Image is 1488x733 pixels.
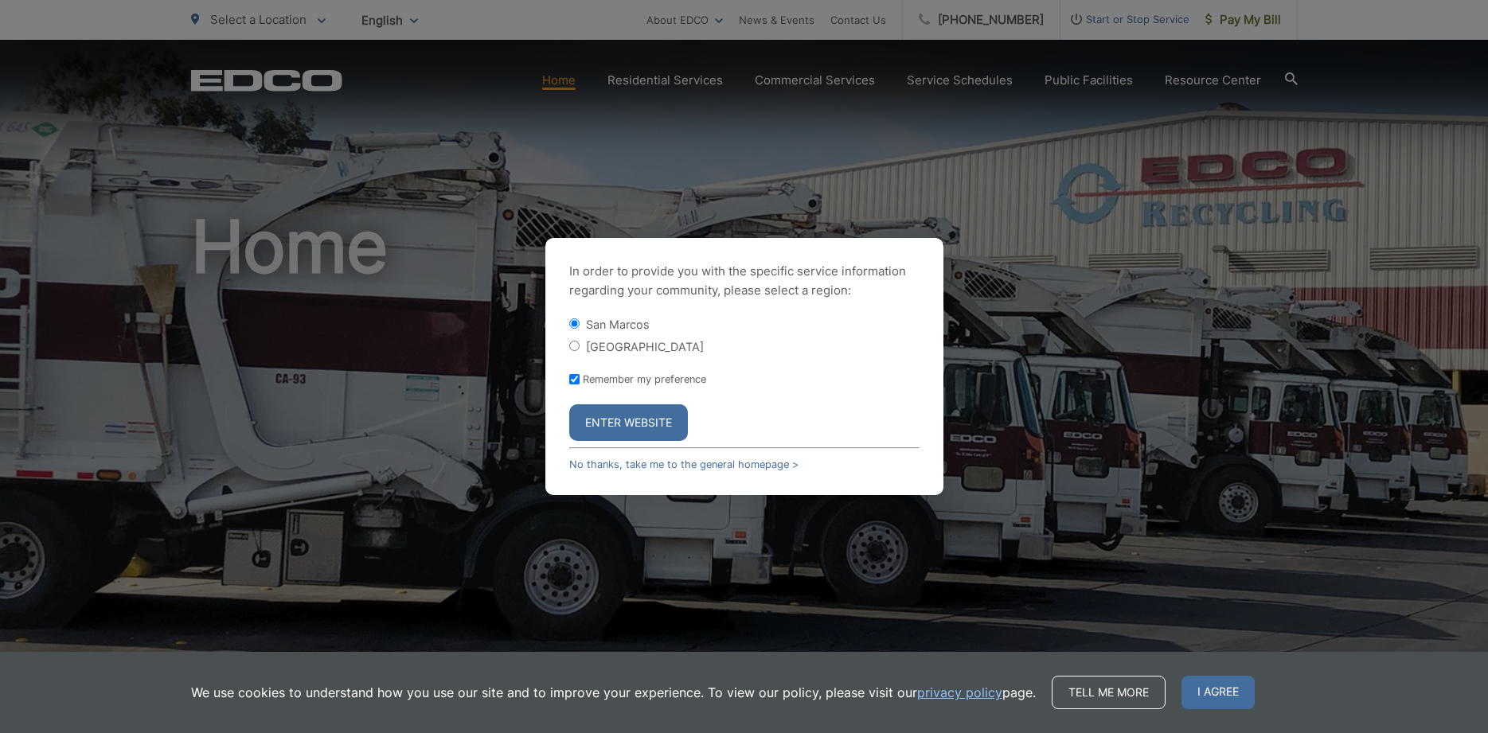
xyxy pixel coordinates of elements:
[583,373,706,385] label: Remember my preference
[1181,676,1255,709] span: I agree
[586,340,704,353] label: [GEOGRAPHIC_DATA]
[1052,676,1166,709] a: Tell me more
[917,683,1002,702] a: privacy policy
[191,683,1036,702] p: We use cookies to understand how you use our site and to improve your experience. To view our pol...
[586,318,650,331] label: San Marcos
[569,262,920,300] p: In order to provide you with the specific service information regarding your community, please se...
[569,404,688,441] button: Enter Website
[569,458,799,470] a: No thanks, take me to the general homepage >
